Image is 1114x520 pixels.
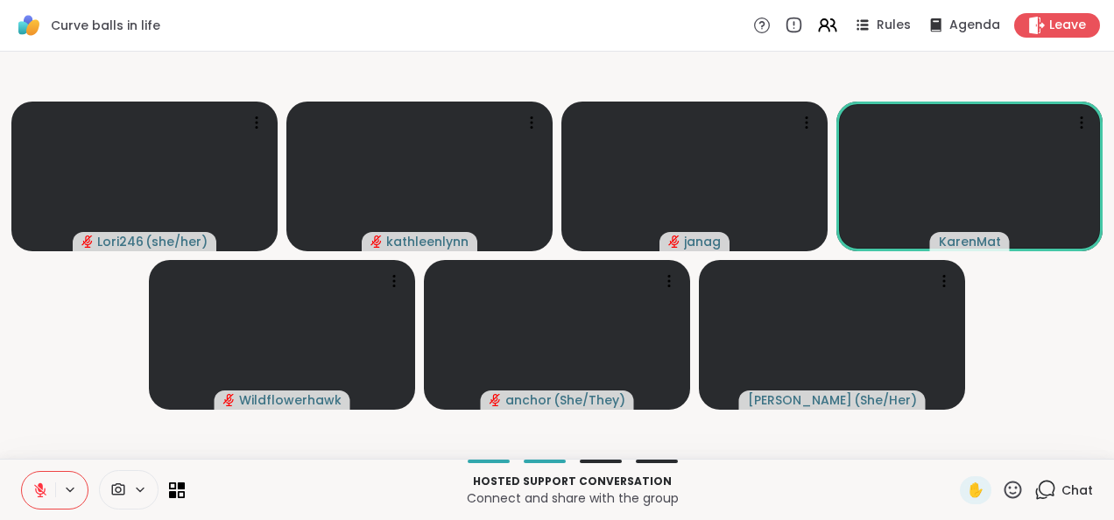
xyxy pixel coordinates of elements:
[223,394,236,406] span: audio-muted
[490,394,502,406] span: audio-muted
[239,391,342,409] span: Wildflowerhawk
[51,17,160,34] span: Curve balls in life
[1049,17,1086,34] span: Leave
[97,233,144,250] span: Lori246
[967,480,984,501] span: ✋
[195,474,949,489] p: Hosted support conversation
[81,235,94,248] span: audio-muted
[553,391,625,409] span: ( She/They )
[684,233,721,250] span: janag
[14,11,44,40] img: ShareWell Logomark
[748,391,852,409] span: [PERSON_NAME]
[145,233,208,250] span: ( she/her )
[854,391,917,409] span: ( She/Her )
[877,17,911,34] span: Rules
[1061,481,1093,499] span: Chat
[949,17,1000,34] span: Agenda
[505,391,552,409] span: anchor
[370,235,383,248] span: audio-muted
[195,489,949,507] p: Connect and share with the group
[668,235,680,248] span: audio-muted
[386,233,469,250] span: kathleenlynn
[939,233,1001,250] span: KarenMat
